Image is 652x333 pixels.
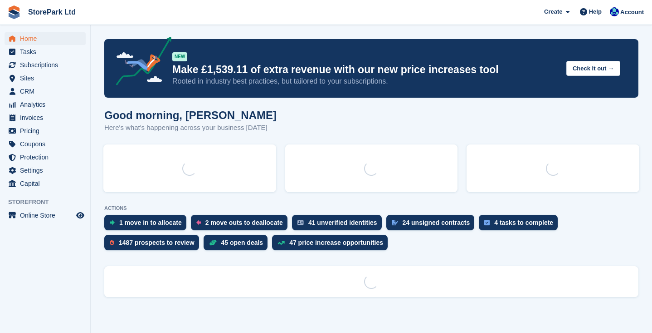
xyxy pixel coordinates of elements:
h1: Good morning, [PERSON_NAME] [104,109,277,121]
p: Make £1,539.11 of extra revenue with our new price increases tool [172,63,559,76]
img: price-adjustments-announcement-icon-8257ccfd72463d97f412b2fc003d46551f7dbcb40ab6d574587a9cd5c0d94... [108,37,172,89]
div: NEW [172,52,187,61]
span: Sites [20,72,74,84]
span: Analytics [20,98,74,111]
a: menu [5,138,86,150]
p: Rooted in industry best practices, but tailored to your subscriptions. [172,76,559,86]
a: 45 open deals [204,235,272,255]
img: price_increase_opportunities-93ffe204e8149a01c8c9dc8f82e8f89637d9d84a8eef4429ea346261dce0b2c0.svg [277,241,285,245]
img: stora-icon-8386f47178a22dfd0bd8f6a31ec36ba5ce8667c1dd55bd0f319d3a0aa187defe.svg [7,5,21,19]
a: 2 move outs to deallocate [191,215,292,235]
img: move_ins_to_allocate_icon-fdf77a2bb77ea45bf5b3d319d69a93e2d87916cf1d5bf7949dd705db3b84f3ca.svg [110,220,115,225]
a: menu [5,32,86,45]
div: 47 price increase opportunities [289,239,383,246]
a: menu [5,151,86,164]
div: 1487 prospects to review [119,239,195,246]
span: Home [20,32,74,45]
a: 4 tasks to complete [479,215,562,235]
span: Tasks [20,45,74,58]
a: 1 move in to allocate [104,215,191,235]
a: menu [5,177,86,190]
img: Donna [610,7,619,16]
span: Coupons [20,138,74,150]
a: menu [5,111,86,124]
span: CRM [20,85,74,98]
img: prospect-51fa495bee0391a8d652442698ab0144808aea92771e9ea1ae160a38d050c398.svg [110,240,114,245]
img: contract_signature_icon-13c848040528278c33f63329250d36e43548de30e8caae1d1a13099fd9432cc5.svg [392,220,398,225]
span: Subscriptions [20,59,74,71]
a: menu [5,209,86,222]
a: menu [5,85,86,98]
a: StorePark Ltd [24,5,79,20]
a: menu [5,59,86,71]
img: task-75834270c22a3079a89374b754ae025e5fb1db73e45f91037f5363f120a921f8.svg [484,220,490,225]
a: menu [5,45,86,58]
p: ACTIONS [104,205,638,211]
span: Create [544,7,562,16]
div: 45 open deals [221,239,263,246]
span: Help [589,7,602,16]
a: 1487 prospects to review [104,235,204,255]
img: deal-1b604bf984904fb50ccaf53a9ad4b4a5d6e5aea283cecdc64d6e3604feb123c2.svg [209,239,217,246]
span: Capital [20,177,74,190]
div: 41 unverified identities [308,219,377,226]
span: Storefront [8,198,90,207]
a: menu [5,164,86,177]
a: Preview store [75,210,86,221]
a: menu [5,98,86,111]
a: menu [5,124,86,137]
div: 24 unsigned contracts [403,219,470,226]
p: Here's what's happening across your business [DATE] [104,123,277,133]
img: move_outs_to_deallocate_icon-f764333ba52eb49d3ac5e1228854f67142a1ed5810a6f6cc68b1a99e826820c5.svg [196,220,201,225]
div: 1 move in to allocate [119,219,182,226]
a: menu [5,72,86,84]
span: Protection [20,151,74,164]
span: Pricing [20,124,74,137]
span: Account [620,8,644,17]
a: 47 price increase opportunities [272,235,392,255]
a: 41 unverified identities [292,215,386,235]
img: verify_identity-adf6edd0f0f0b5bbfe63781bf79b02c33cf7c696d77639b501bdc392416b5a36.svg [297,220,304,225]
span: Invoices [20,111,74,124]
div: 2 move outs to deallocate [205,219,283,226]
button: Check it out → [566,61,620,76]
div: 4 tasks to complete [494,219,553,226]
span: Settings [20,164,74,177]
span: Online Store [20,209,74,222]
a: 24 unsigned contracts [386,215,479,235]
